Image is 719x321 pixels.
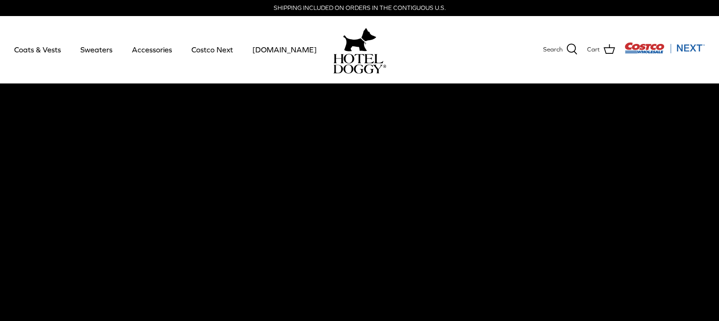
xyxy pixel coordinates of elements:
[123,34,181,66] a: Accessories
[72,34,121,66] a: Sweaters
[244,34,325,66] a: [DOMAIN_NAME]
[543,45,563,55] span: Search
[587,43,615,56] a: Cart
[543,43,578,56] a: Search
[333,54,386,74] img: hoteldoggycom
[333,25,386,74] a: hoteldoggy.com hoteldoggycom
[624,42,705,54] img: Costco Next
[343,25,376,54] img: hoteldoggy.com
[6,34,69,66] a: Coats & Vests
[624,48,705,55] a: Visit Costco Next
[183,34,242,66] a: Costco Next
[587,45,600,55] span: Cart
